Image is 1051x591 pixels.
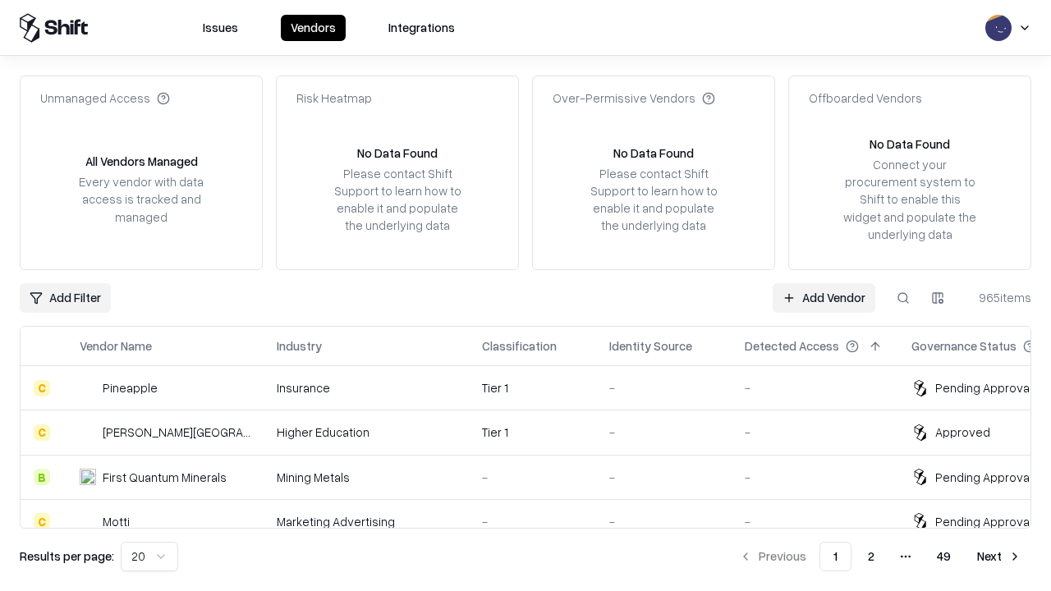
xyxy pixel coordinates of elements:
[85,153,198,170] div: All Vendors Managed
[103,469,227,486] div: First Quantum Minerals
[911,337,1017,355] div: Governance Status
[773,283,875,313] a: Add Vendor
[870,135,950,153] div: No Data Found
[745,379,885,396] div: -
[20,547,114,565] p: Results per page:
[296,89,372,107] div: Risk Heatmap
[553,89,715,107] div: Over-Permissive Vendors
[924,542,964,571] button: 49
[80,469,96,485] img: First Quantum Minerals
[329,165,466,235] div: Please contact Shift Support to learn how to enable it and populate the underlying data
[103,513,130,530] div: Motti
[745,513,885,530] div: -
[967,542,1031,571] button: Next
[34,424,50,441] div: C
[585,165,722,235] div: Please contact Shift Support to learn how to enable it and populate the underlying data
[842,156,978,243] div: Connect your procurement system to Shift to enable this widget and populate the underlying data
[277,379,456,396] div: Insurance
[482,469,583,486] div: -
[819,542,851,571] button: 1
[729,542,1031,571] nav: pagination
[935,469,1032,486] div: Pending Approval
[745,469,885,486] div: -
[40,89,170,107] div: Unmanaged Access
[277,469,456,486] div: Mining Metals
[609,379,718,396] div: -
[935,513,1032,530] div: Pending Approval
[34,380,50,396] div: C
[855,542,888,571] button: 2
[34,469,50,485] div: B
[73,173,209,225] div: Every vendor with data access is tracked and managed
[482,337,557,355] div: Classification
[609,424,718,441] div: -
[809,89,922,107] div: Offboarded Vendors
[277,424,456,441] div: Higher Education
[281,15,346,41] button: Vendors
[745,337,839,355] div: Detected Access
[482,513,583,530] div: -
[34,513,50,529] div: C
[20,283,111,313] button: Add Filter
[80,513,96,529] img: Motti
[80,337,152,355] div: Vendor Name
[966,289,1031,306] div: 965 items
[609,469,718,486] div: -
[482,424,583,441] div: Tier 1
[609,337,692,355] div: Identity Source
[482,379,583,396] div: Tier 1
[379,15,465,41] button: Integrations
[609,513,718,530] div: -
[935,424,990,441] div: Approved
[613,144,694,162] div: No Data Found
[193,15,248,41] button: Issues
[277,337,322,355] div: Industry
[103,424,250,441] div: [PERSON_NAME][GEOGRAPHIC_DATA]
[935,379,1032,396] div: Pending Approval
[80,380,96,396] img: Pineapple
[745,424,885,441] div: -
[80,424,96,441] img: Reichman University
[103,379,158,396] div: Pineapple
[277,513,456,530] div: Marketing Advertising
[357,144,438,162] div: No Data Found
